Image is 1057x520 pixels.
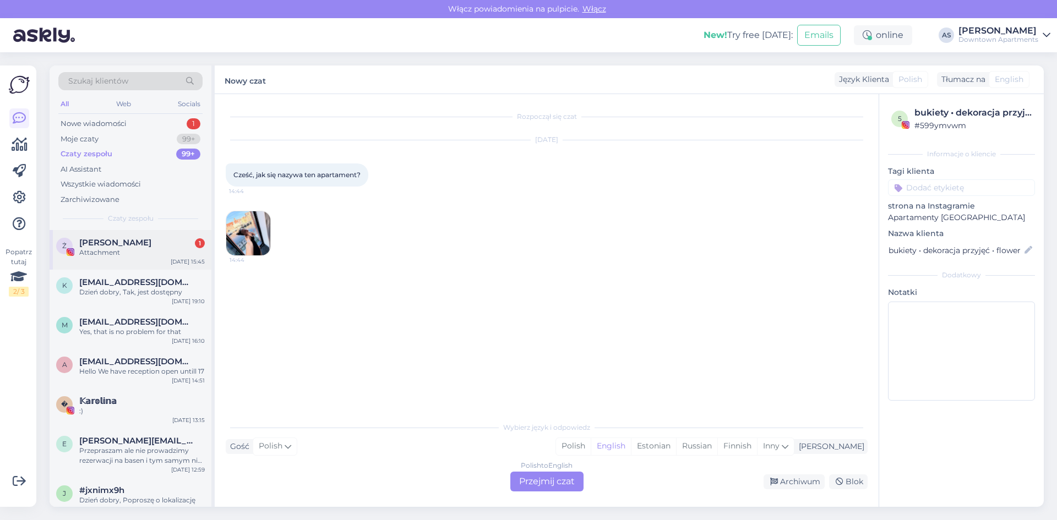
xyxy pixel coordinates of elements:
[676,438,717,455] div: Russian
[854,25,912,45] div: online
[763,441,780,451] span: Inny
[995,74,1023,85] span: English
[230,256,271,264] span: 14:44
[888,270,1035,280] div: Dodatkowy
[229,187,270,195] span: 14:44
[62,281,67,289] span: k
[914,106,1032,119] div: bukiety • dekoracja przyjęć • flower boxy • [GEOGRAPHIC_DATA] • [GEOGRAPHIC_DATA]
[829,474,868,489] div: Blok
[888,212,1035,223] p: Apartamenty [GEOGRAPHIC_DATA]
[937,74,985,85] div: Tłumacz na
[62,242,67,250] span: Ż
[177,134,200,145] div: 99+
[62,440,67,448] span: e
[226,112,868,122] div: Rozpoczął się czat
[79,436,194,446] span: elizabeth.leszczynski101@gmail.com
[888,228,1035,239] p: Nazwa klienta
[68,75,128,87] span: Szukaj klientów
[888,179,1035,196] input: Dodać etykietę
[704,29,793,42] div: Try free [DATE]:
[510,472,584,491] div: Przejmij czat
[958,26,1038,35] div: [PERSON_NAME]
[58,97,71,111] div: All
[898,74,922,85] span: Polish
[556,438,591,455] div: Polish
[226,135,868,145] div: [DATE]
[62,321,68,329] span: m
[62,360,67,369] span: a
[521,461,573,470] div: Polish to English
[226,441,249,452] div: Gość
[233,171,361,179] span: Cześć, jak się nazywa ten apartament?
[172,337,205,345] div: [DATE] 16:10
[888,200,1035,212] p: strona na Instagramie
[63,489,66,497] span: j
[579,4,609,14] span: Włącz
[61,194,119,205] div: Zarchiwizowane
[79,485,124,495] span: #jxnimx9h
[79,357,194,366] span: ania.pieczara8@gmail.com
[61,400,68,408] span: �
[79,327,205,337] div: Yes, that is no problem for that
[172,376,205,385] div: [DATE] 14:51
[9,247,29,297] div: Popatrz tutaj
[61,134,99,145] div: Moje czaty
[61,179,141,190] div: Wszystkie wiadomości
[226,211,270,255] img: Attachment
[61,149,112,160] div: Czaty zespołu
[888,166,1035,177] p: Tagi klienta
[9,287,29,297] div: 2 / 3
[79,277,194,287] span: kamila.cichopek@gmail.com
[187,118,200,129] div: 1
[259,440,282,452] span: Polish
[79,317,194,327] span: mantydutton@gmail.com
[225,72,266,87] label: Nowy czat
[79,495,205,505] div: Dzień dobry, Poproszę o lokalizację
[939,28,954,43] div: AS
[176,97,203,111] div: Socials
[79,238,151,248] span: Żaneta Dudek
[717,438,757,455] div: Finnish
[888,149,1035,159] div: Informacje o kliencie
[176,149,200,160] div: 99+
[171,466,205,474] div: [DATE] 12:59
[79,406,205,416] div: :)
[914,119,1032,132] div: # 599ymvwm
[79,446,205,466] div: Przepraszam ale nie prowadzimy rezerwacji na basen i tym samym nie możemy ich anulować , jedynie ...
[172,416,205,424] div: [DATE] 13:15
[794,441,864,452] div: [PERSON_NAME]
[591,438,631,455] div: English
[172,297,205,305] div: [DATE] 19:10
[9,74,30,95] img: Askly Logo
[958,35,1038,44] div: Downtown Apartments
[631,438,676,455] div: Estonian
[79,287,205,297] div: Dzień dobry, Tak, jest dostępny
[797,25,841,46] button: Emails
[61,164,101,175] div: AI Assistant
[704,30,727,40] b: New!
[61,118,127,129] div: Nowe wiadomości
[79,248,205,258] div: Attachment
[764,474,825,489] div: Archiwum
[114,97,133,111] div: Web
[79,366,205,376] div: Hello We have reception open untill 17
[898,114,902,123] span: 5
[888,287,1035,298] p: Notatki
[79,396,117,406] span: 𝕂𝕒𝕣𝕠𝕝𝕚𝕟𝕒
[226,423,868,433] div: Wybierz język i odpowiedz
[889,244,1022,256] input: Dodaj nazwę
[835,74,889,85] div: Język Klienta
[195,238,205,248] div: 1
[958,26,1050,44] a: [PERSON_NAME]Downtown Apartments
[171,258,205,266] div: [DATE] 15:45
[108,214,154,223] span: Czaty zespołu
[171,505,205,513] div: [DATE] 12:57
